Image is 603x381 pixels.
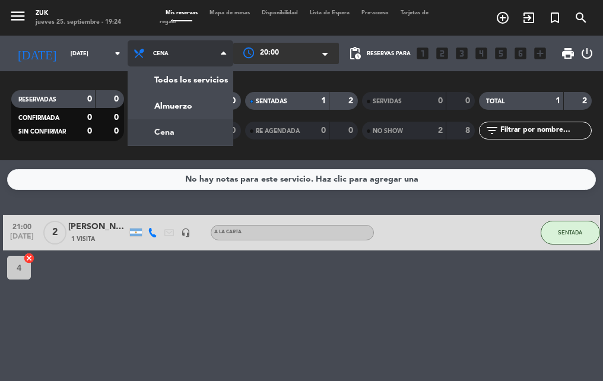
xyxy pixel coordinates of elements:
a: Cena [128,119,233,145]
i: looks_6 [513,46,528,61]
span: Mis reservas [160,10,204,15]
i: looks_5 [493,46,509,61]
span: SENTADA [558,229,582,236]
strong: 0 [114,95,121,103]
strong: 2 [582,97,589,105]
span: RESERVADAS [18,97,56,103]
span: 1 Visita [71,234,95,244]
i: power_settings_new [580,46,594,61]
div: jueves 25. septiembre - 19:24 [36,18,121,27]
span: CONFIRMADA [18,115,59,121]
strong: 0 [87,95,92,103]
a: Todos los servicios [128,67,233,93]
strong: 2 [438,126,443,135]
i: search [574,11,588,25]
span: 2 [43,221,66,245]
span: Mapa de mesas [204,10,256,15]
i: looks_two [434,46,450,61]
span: [DATE] [7,233,37,246]
a: Almuerzo [128,93,233,119]
strong: 1 [321,97,326,105]
strong: 0 [231,126,238,135]
strong: 2 [348,97,356,105]
strong: 0 [114,113,121,122]
span: Reservas para [367,50,411,57]
span: RE AGENDADA [256,128,300,134]
i: looks_4 [474,46,489,61]
strong: 0 [87,113,92,122]
span: SENTADAS [256,99,287,104]
div: [PERSON_NAME] [68,220,128,234]
input: Filtrar por nombre... [499,124,591,137]
div: LOG OUT [580,36,594,71]
strong: 0 [348,126,356,135]
i: exit_to_app [522,11,536,25]
button: SENTADA [541,221,600,245]
i: turned_in_not [548,11,562,25]
span: 21:00 [7,219,37,233]
i: headset_mic [181,228,191,237]
strong: 0 [231,97,238,105]
span: print [561,46,575,61]
strong: 1 [556,97,560,105]
div: Zuk [36,9,121,18]
span: Pre-acceso [356,10,395,15]
div: No hay notas para este servicio. Haz clic para agregar una [185,173,418,186]
i: arrow_drop_down [110,46,125,61]
strong: 0 [321,126,326,135]
i: cancel [23,252,35,264]
strong: 0 [114,127,121,135]
span: TOTAL [486,99,504,104]
i: looks_3 [454,46,469,61]
span: Disponibilidad [256,10,304,15]
span: A LA CARTA [214,230,242,234]
button: menu [9,7,27,28]
strong: 8 [465,126,472,135]
span: SERVIDAS [373,99,402,104]
i: add_circle_outline [496,11,510,25]
i: add_box [532,46,548,61]
span: SIN CONFIRMAR [18,129,66,135]
strong: 0 [465,97,472,105]
span: 20:00 [260,47,279,59]
span: Lista de Espera [304,10,356,15]
span: NO SHOW [373,128,403,134]
i: looks_one [415,46,430,61]
i: menu [9,7,27,25]
strong: 0 [87,127,92,135]
i: [DATE] [9,42,65,65]
i: filter_list [485,123,499,138]
span: pending_actions [348,46,362,61]
span: Cena [153,50,169,57]
strong: 0 [438,97,443,105]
